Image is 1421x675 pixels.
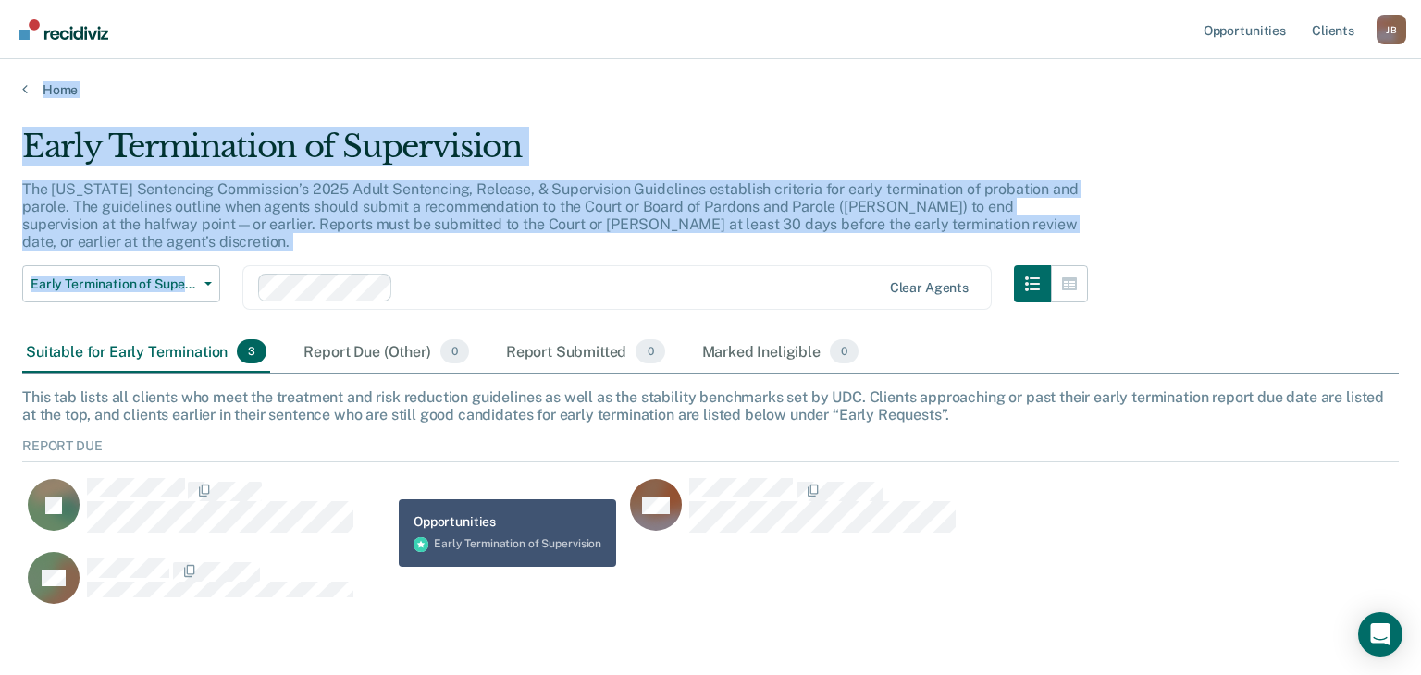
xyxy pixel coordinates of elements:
div: CaseloadOpportunityCell-239896 [624,477,1227,551]
div: CaseloadOpportunityCell-255035 [22,551,624,625]
div: This tab lists all clients who meet the treatment and risk reduction guidelines as well as the st... [22,388,1399,423]
div: Suitable for Early Termination3 [22,332,270,373]
span: 0 [440,339,469,363]
span: 0 [830,339,859,363]
button: Early Termination of Supervision [22,265,220,302]
div: Early Termination of Supervision [22,128,1088,180]
div: Report Submitted0 [502,332,669,373]
span: 0 [636,339,664,363]
div: Marked Ineligible0 [698,332,863,373]
button: Profile dropdown button [1377,15,1406,44]
div: J B [1377,15,1406,44]
img: Recidiviz [19,19,108,40]
div: Open Intercom Messenger [1358,612,1402,657]
div: Report Due (Other)0 [300,332,472,373]
div: Report Due [22,438,1399,462]
span: 3 [237,339,266,363]
a: Home [22,81,1399,98]
div: CaseloadOpportunityCell-86184 [22,477,624,551]
div: Clear agents [890,280,969,296]
span: Early Termination of Supervision [31,276,197,292]
p: The [US_STATE] Sentencing Commission’s 2025 Adult Sentencing, Release, & Supervision Guidelines e... [22,180,1079,252]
